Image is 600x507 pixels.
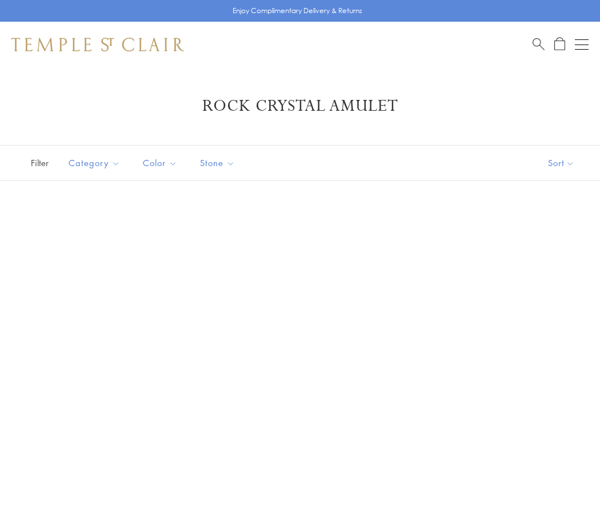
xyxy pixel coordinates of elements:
[63,156,129,170] span: Category
[29,96,571,116] h1: Rock Crystal Amulet
[194,156,243,170] span: Stone
[134,150,186,176] button: Color
[554,37,565,51] a: Open Shopping Bag
[575,38,589,51] button: Open navigation
[191,150,243,176] button: Stone
[60,150,129,176] button: Category
[522,146,600,180] button: Show sort by
[137,156,186,170] span: Color
[11,38,184,51] img: Temple St. Clair
[533,37,545,51] a: Search
[233,5,362,17] p: Enjoy Complimentary Delivery & Returns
